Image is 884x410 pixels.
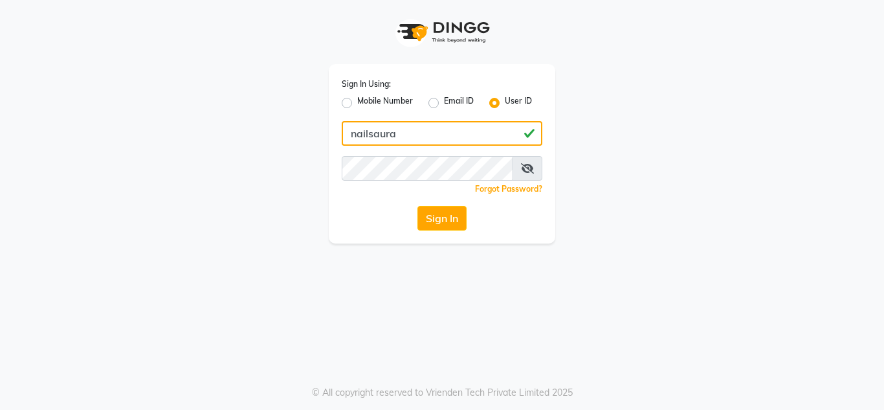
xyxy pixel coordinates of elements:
[342,121,542,146] input: Username
[475,184,542,194] a: Forgot Password?
[342,156,513,181] input: Username
[444,95,474,111] label: Email ID
[390,13,494,51] img: logo1.svg
[342,78,391,90] label: Sign In Using:
[417,206,467,231] button: Sign In
[505,95,532,111] label: User ID
[357,95,413,111] label: Mobile Number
